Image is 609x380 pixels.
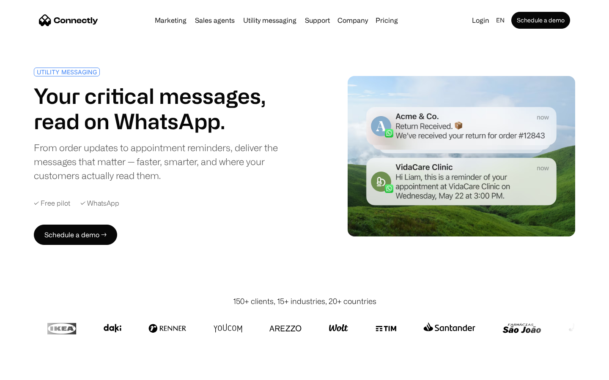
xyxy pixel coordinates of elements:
div: From order updates to appointment reminders, deliver the messages that matter — faster, smarter, ... [34,141,301,182]
div: Company [337,14,368,26]
div: UTILITY MESSAGING [37,69,97,75]
h1: Your critical messages, read on WhatsApp. [34,83,301,134]
a: Schedule a demo [511,12,570,29]
a: Sales agents [192,17,238,24]
div: ✓ Free pilot [34,199,70,207]
div: en [496,14,505,26]
ul: Language list [17,365,51,377]
a: Utility messaging [240,17,300,24]
a: Pricing [372,17,401,24]
a: Marketing [151,17,190,24]
div: 150+ clients, 15+ industries, 20+ countries [233,296,376,307]
a: Schedule a demo → [34,225,117,245]
aside: Language selected: English [8,364,51,377]
a: Login [469,14,493,26]
div: ✓ WhatsApp [80,199,119,207]
a: Support [302,17,333,24]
